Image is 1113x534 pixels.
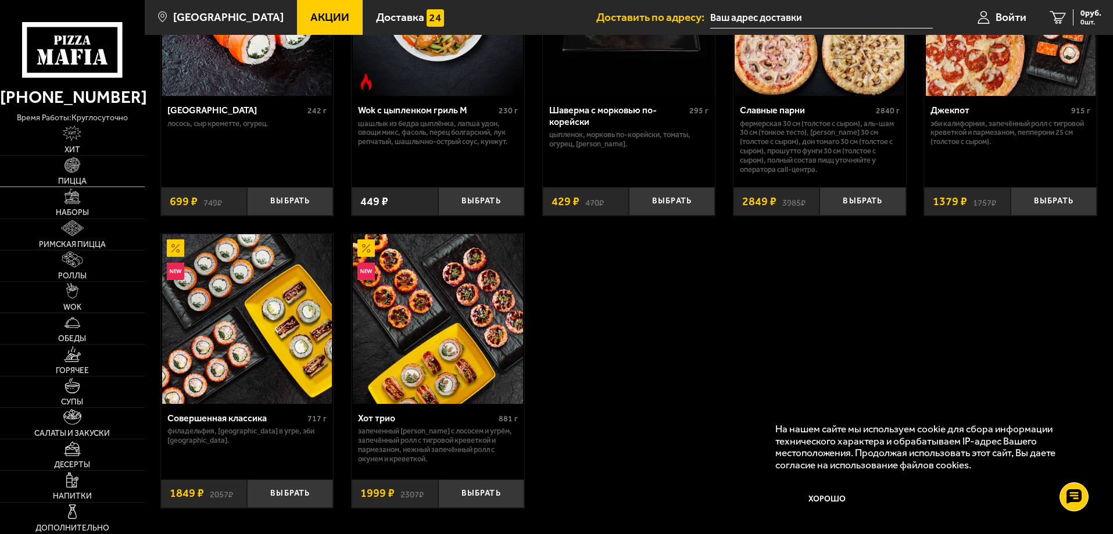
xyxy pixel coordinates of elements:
[596,12,710,23] span: Доставить по адресу:
[358,105,496,116] div: Wok с цыпленком гриль M
[65,146,80,154] span: Хит
[58,335,86,343] span: Обеды
[352,234,524,404] a: АкционныйНовинкаХот трио
[161,234,334,404] a: АкционныйНовинкаСовершенная классика
[740,105,873,116] div: Славные парни
[876,106,900,116] span: 2840 г
[56,367,89,375] span: Горячее
[360,488,395,499] span: 1999 ₽
[629,187,715,216] button: Выбрать
[358,413,496,424] div: Хот трио
[357,263,375,280] img: Новинка
[247,187,333,216] button: Выбрать
[819,187,906,216] button: Выбрать
[167,427,327,445] p: Филадельфия, [GEOGRAPHIC_DATA] в угре, Эби [GEOGRAPHIC_DATA].
[173,12,284,23] span: [GEOGRAPHIC_DATA]
[358,119,518,147] p: шашлык из бедра цыплёнка, лапша удон, овощи микс, фасоль, перец болгарский, лук репчатый, шашлычн...
[203,196,222,207] s: 749 ₽
[357,73,375,91] img: Острое блюдо
[740,119,900,175] p: Фермерская 30 см (толстое с сыром), Аль-Шам 30 см (тонкое тесто), [PERSON_NAME] 30 см (толстое с ...
[170,488,204,499] span: 1849 ₽
[1080,9,1101,17] span: 0 руб.
[53,492,92,500] span: Напитки
[167,119,327,128] p: лосось, Сыр креметте, огурец.
[710,7,933,28] input: Ваш адрес доставки
[1080,19,1101,26] span: 0 шт.
[376,12,424,23] span: Доставка
[61,398,83,406] span: Супы
[310,12,349,23] span: Акции
[307,106,327,116] span: 242 г
[167,413,305,424] div: Совершенная классика
[933,196,967,207] span: 1379 ₽
[549,105,687,127] div: Шаверма с морковью по-корейски
[39,241,106,249] span: Римская пицца
[438,187,524,216] button: Выбрать
[358,427,518,464] p: Запеченный [PERSON_NAME] с лососем и угрём, Запечённый ролл с тигровой креветкой и пармезаном, Не...
[353,234,522,404] img: Хот трио
[56,209,89,217] span: Наборы
[931,105,1068,116] div: Джекпот
[775,423,1079,471] p: На нашем сайте мы используем cookie для сбора информации технического характера и обрабатываем IP...
[400,488,424,499] s: 2307 ₽
[63,303,81,311] span: WOK
[58,272,87,280] span: Роллы
[35,524,109,532] span: Дополнительно
[499,414,518,424] span: 881 г
[167,105,305,116] div: [GEOGRAPHIC_DATA]
[931,119,1090,147] p: Эби Калифорния, Запечённый ролл с тигровой креветкой и пармезаном, Пепперони 25 см (толстое с сыр...
[689,106,708,116] span: 295 г
[742,196,776,207] span: 2849 ₽
[782,196,806,207] s: 3985 ₽
[210,488,233,499] s: 2057 ₽
[499,106,518,116] span: 230 г
[34,429,110,438] span: Салаты и закуски
[167,263,184,280] img: Новинка
[167,239,184,257] img: Акционный
[552,196,579,207] span: 429 ₽
[58,177,87,185] span: Пицца
[54,461,90,469] span: Десерты
[585,196,604,207] s: 470 ₽
[996,12,1026,23] span: Войти
[1011,187,1097,216] button: Выбрать
[1071,106,1090,116] span: 915 г
[549,130,709,149] p: цыпленок, морковь по-корейски, томаты, огурец, [PERSON_NAME].
[775,482,880,517] button: Хорошо
[973,196,996,207] s: 1757 ₽
[427,9,444,27] img: 15daf4d41897b9f0e9f617042186c801.svg
[307,414,327,424] span: 717 г
[247,479,333,508] button: Выбрать
[438,479,524,508] button: Выбрать
[357,239,375,257] img: Акционный
[170,196,198,207] span: 699 ₽
[360,196,388,207] span: 449 ₽
[162,234,332,404] img: Совершенная классика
